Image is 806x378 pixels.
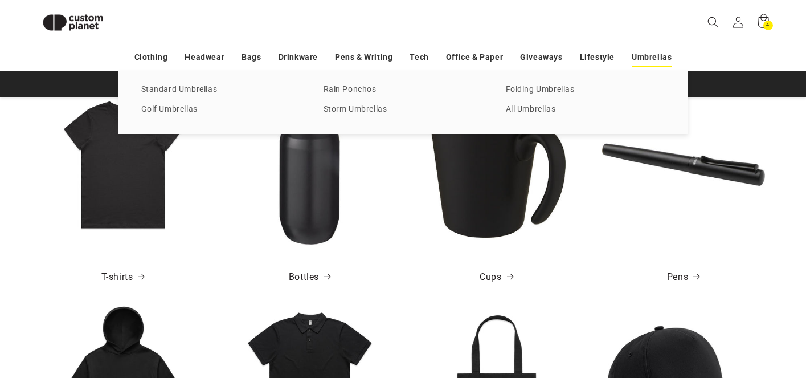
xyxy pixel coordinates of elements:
[101,269,145,286] a: T-shirts
[667,269,699,286] a: Pens
[324,82,483,97] a: Rain Ponchos
[410,47,428,67] a: Tech
[228,83,391,246] img: HydroFlex™ 500 ml squeezy sport bottle
[506,102,665,117] a: All Umbrellas
[520,47,562,67] a: Giveaways
[324,102,483,117] a: Storm Umbrellas
[415,83,578,246] img: Oli 360 ml ceramic mug with handle
[141,82,301,97] a: Standard Umbrellas
[141,102,301,117] a: Golf Umbrellas
[480,269,513,286] a: Cups
[580,47,615,67] a: Lifestyle
[134,47,168,67] a: Clothing
[749,323,806,378] iframe: Chat Widget
[632,47,672,67] a: Umbrellas
[279,47,318,67] a: Drinkware
[33,5,113,40] img: Custom Planet
[289,269,330,286] a: Bottles
[335,47,392,67] a: Pens & Writing
[701,10,726,35] summary: Search
[446,47,503,67] a: Office & Paper
[766,21,770,30] span: 4
[506,82,665,97] a: Folding Umbrellas
[242,47,261,67] a: Bags
[185,47,224,67] a: Headwear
